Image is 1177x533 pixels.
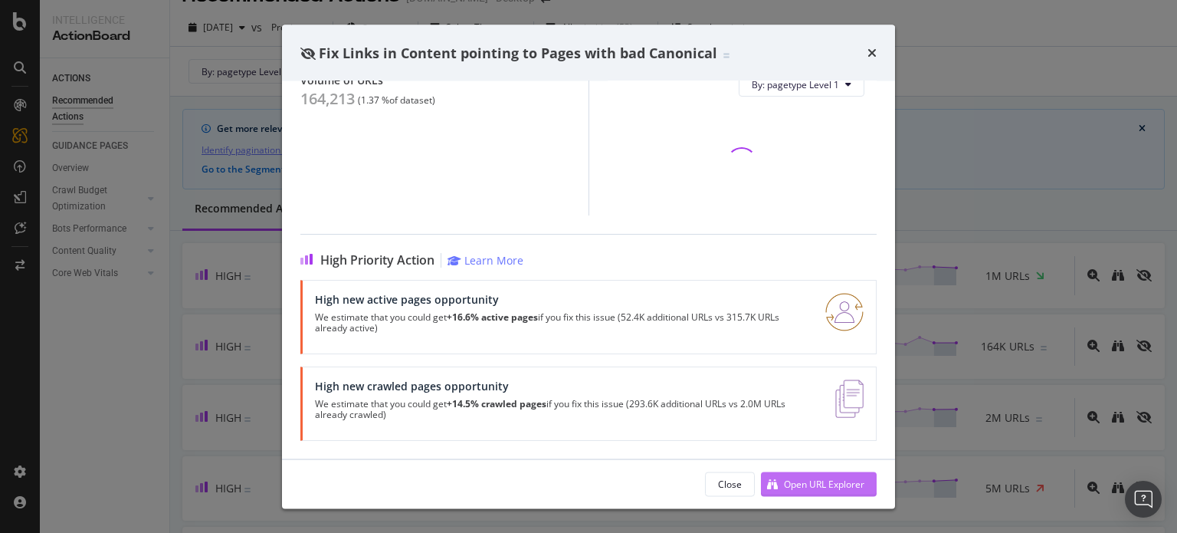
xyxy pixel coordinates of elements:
[447,311,538,324] strong: +16.6% active pages
[315,294,807,307] div: High new active pages opportunity
[448,254,523,268] a: Learn More
[835,380,864,419] img: e5DMFwAAAABJRU5ErkJggg==
[752,78,839,91] span: By: pagetype Level 1
[300,74,570,87] div: Volume of URLs
[867,43,877,63] div: times
[825,294,864,332] img: RO06QsNG.png
[718,477,742,490] div: Close
[300,90,355,109] div: 164,213
[358,96,435,107] div: ( 1.37 % of dataset )
[315,313,807,334] p: We estimate that you could get if you fix this issue (52.4K additional URLs vs 315.7K URLs alread...
[319,43,717,61] span: Fix Links in Content pointing to Pages with bad Canonical
[761,472,877,496] button: Open URL Explorer
[1125,481,1162,518] div: Open Intercom Messenger
[723,53,729,58] img: Equal
[705,472,755,496] button: Close
[739,73,864,97] button: By: pagetype Level 1
[784,477,864,490] div: Open URL Explorer
[282,25,895,508] div: modal
[464,254,523,268] div: Learn More
[300,47,316,59] div: eye-slash
[447,398,546,411] strong: +14.5% crawled pages
[315,400,817,421] p: We estimate that you could get if you fix this issue (293.6K additional URLs vs 2.0M URLs already...
[320,254,434,268] span: High Priority Action
[315,380,817,393] div: High new crawled pages opportunity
